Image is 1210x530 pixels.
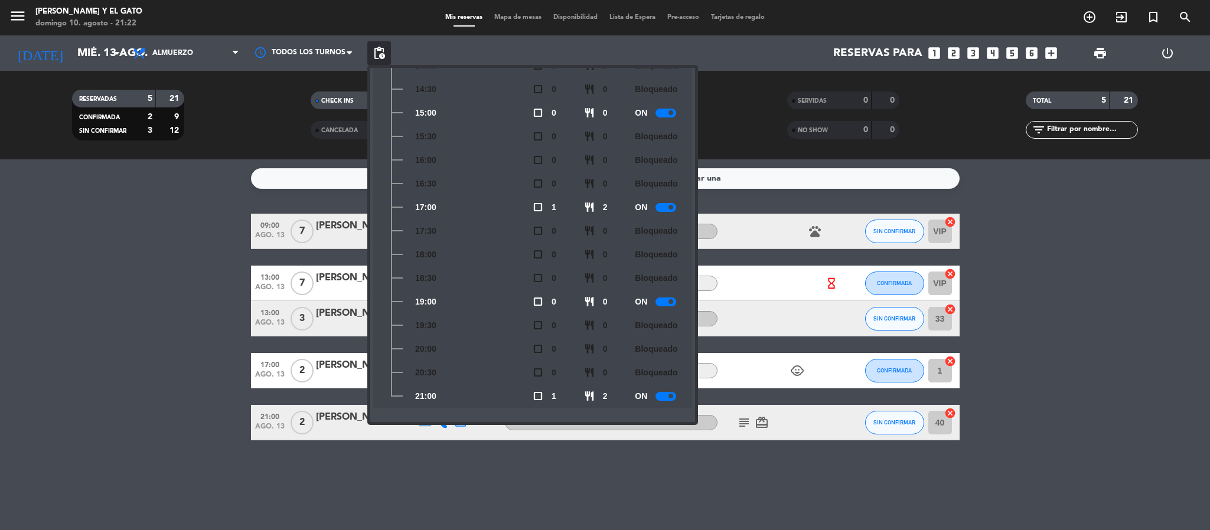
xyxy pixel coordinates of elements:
[865,307,924,331] button: SIN CONFIRMAR
[1074,7,1105,27] span: RESERVAR MESA
[552,153,556,167] span: 0
[603,83,608,96] span: 0
[533,367,543,378] span: check_box_outline_blank
[755,416,769,430] i: card_giftcard
[552,366,556,379] span: 0
[944,216,956,228] i: cancel
[533,343,543,354] span: check_box_outline_blank
[584,367,595,378] span: restaurant
[1024,45,1039,61] i: looks_6
[877,367,912,374] span: CONFIRMADA
[533,296,543,307] span: check_box_outline_blank
[1137,7,1169,27] span: Reserva especial
[603,390,608,403] span: 2
[316,306,416,321] div: [PERSON_NAME]
[255,218,285,231] span: 09:00
[255,423,285,436] span: ago. 13
[533,84,543,94] span: check_box_outline_blank
[415,248,436,261] span: 18:00
[255,371,285,384] span: ago. 13
[584,202,595,212] span: restaurant
[415,295,436,309] span: 19:00
[9,7,27,29] button: menu
[603,224,608,238] span: 0
[944,303,956,315] i: cancel
[584,343,595,354] span: restaurant
[415,106,436,120] span: 15:00
[1093,46,1107,60] span: print
[533,202,543,212] span: check_box_outline_blank
[808,224,822,238] i: pets
[865,220,924,243] button: SIN CONFIRMAR
[152,49,193,57] span: Almuerzo
[169,126,181,135] strong: 12
[415,130,436,143] span: 15:30
[635,224,677,238] span: Bloqueado
[415,201,436,214] span: 17:00
[635,248,677,261] span: Bloqueado
[552,83,556,96] span: 0
[1160,46,1175,60] i: power_settings_new
[635,342,677,356] span: Bloqueado
[316,358,416,373] div: [PERSON_NAME]
[533,107,543,118] span: check_box_outline_blank
[255,357,285,371] span: 17:00
[9,7,27,25] i: menu
[635,153,677,167] span: Bloqueado
[604,14,661,21] span: Lista de Espera
[737,416,751,430] i: subject
[1178,10,1192,24] i: search
[944,355,956,367] i: cancel
[966,45,981,61] i: looks_3
[533,225,543,236] span: check_box_outline_blank
[603,342,608,356] span: 0
[552,271,556,285] span: 0
[415,177,436,191] span: 16:30
[552,224,556,238] span: 0
[291,220,314,243] span: 7
[415,319,436,332] span: 19:30
[1146,10,1160,24] i: turned_in_not
[255,409,285,423] span: 21:00
[552,342,556,356] span: 0
[533,131,543,142] span: check_box_outline_blank
[533,178,543,189] span: check_box_outline_blank
[635,366,677,379] span: Bloqueado
[603,319,608,332] span: 0
[873,228,915,234] span: SIN CONFIRMAR
[635,390,647,403] span: ON
[255,231,285,245] span: ago. 13
[321,98,354,104] span: CHECK INS
[603,106,608,120] span: 0
[255,305,285,319] span: 13:00
[603,248,608,261] span: 0
[584,107,595,118] span: restaurant
[148,94,152,103] strong: 5
[798,127,828,133] span: NO SHOW
[79,128,126,134] span: SIN CONFIRMAR
[1033,98,1051,104] span: TOTAL
[552,106,556,120] span: 0
[635,271,677,285] span: Bloqueado
[584,178,595,189] span: restaurant
[488,14,547,21] span: Mapa de mesas
[291,359,314,382] span: 2
[552,130,556,143] span: 0
[635,201,647,214] span: ON
[985,45,1000,61] i: looks_4
[603,130,608,143] span: 0
[79,96,117,102] span: RESERVADAS
[1101,96,1106,104] strong: 5
[873,419,915,426] span: SIN CONFIRMAR
[1082,10,1097,24] i: add_circle_outline
[316,270,416,286] div: [PERSON_NAME]
[169,94,181,103] strong: 21
[148,126,152,135] strong: 3
[603,271,608,285] span: 0
[1004,45,1020,61] i: looks_5
[603,153,608,167] span: 0
[552,295,556,309] span: 0
[927,45,942,61] i: looks_one
[148,113,152,121] strong: 2
[877,280,912,286] span: CONFIRMADA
